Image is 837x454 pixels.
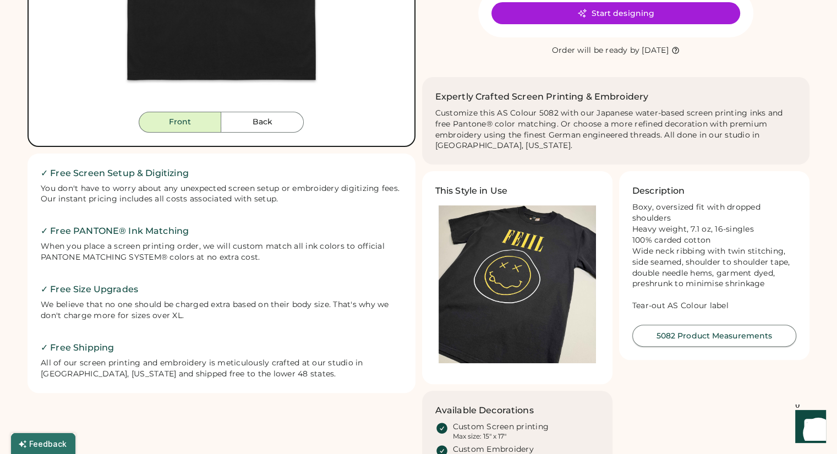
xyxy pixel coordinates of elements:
[439,205,596,363] img: Black t-shirt with logo on grey background
[632,184,685,198] h3: Description
[552,45,640,56] div: Order will be ready by
[435,108,797,152] div: Customize this AS Colour 5082 with our Japanese water-based screen printing inks and free Pantone...
[632,325,796,347] button: 5082 Product Measurements
[632,202,796,311] div: Boxy, oversized fit with dropped shoulders Heavy weight, 7.1 oz, 16-singles 100% carded cotton Wi...
[435,184,508,198] h3: This Style in Use
[453,422,549,433] div: Custom Screen printing
[139,112,221,133] button: Front
[41,341,402,354] h2: ✓ Free Shipping
[435,90,649,103] h2: Expertly Crafted Screen Printing & Embroidery
[41,167,402,180] h2: ✓ Free Screen Setup & Digitizing
[785,404,832,452] iframe: Front Chat
[41,225,402,238] h2: ✓ Free PANTONE® Ink Matching
[453,432,506,441] div: Max size: 15" x 17"
[41,358,402,380] div: All of our screen printing and embroidery is meticulously crafted at our studio in [GEOGRAPHIC_DA...
[41,299,402,321] div: We believe that no one should be charged extra based on their body size. That's why we don't char...
[41,183,402,205] div: You don't have to worry about any unexpected screen setup or embroidery digitizing fees. Our inst...
[491,2,740,24] button: Start designing
[221,112,304,133] button: Back
[41,283,402,296] h2: ✓ Free Size Upgrades
[642,45,669,56] div: [DATE]
[41,241,402,263] div: When you place a screen printing order, we will custom match all ink colors to official PANTONE M...
[435,404,534,417] h3: Available Decorations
